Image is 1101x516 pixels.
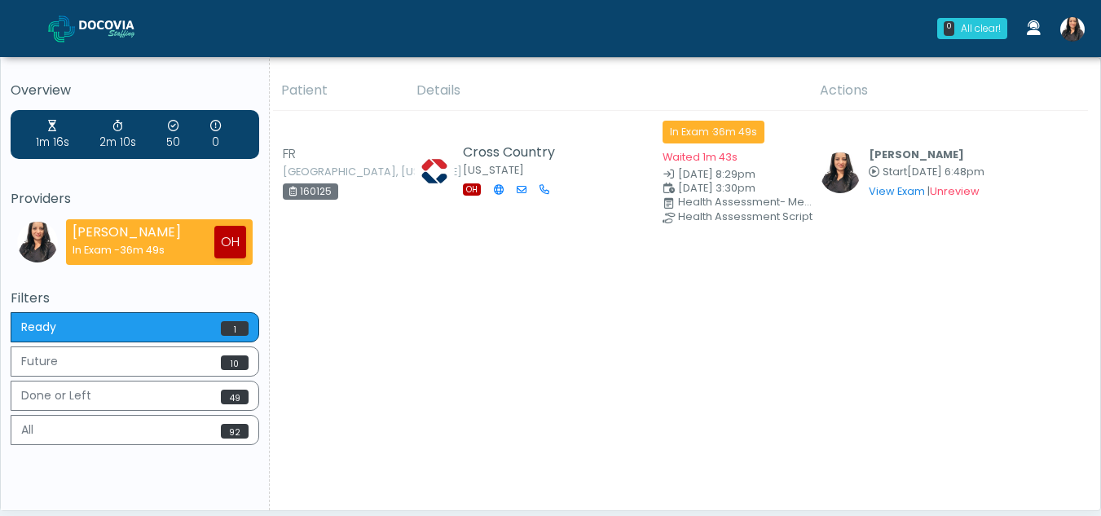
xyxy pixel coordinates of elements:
span: OH [463,183,481,196]
a: Docovia [48,2,161,55]
img: Docovia [79,20,161,37]
h5: Filters [11,291,259,306]
span: 36m 49s [120,243,165,257]
div: Basic example [11,312,259,449]
span: [DATE] 6:48pm [907,165,984,179]
span: [DATE] 3:30pm [678,181,755,195]
img: Viral Patel [1060,17,1085,42]
th: Patient [271,71,407,111]
span: Start [883,165,907,179]
div: All clear! [961,21,1001,36]
div: Health Assessment- Medical Staffing [678,197,816,207]
button: All92 [11,415,259,445]
th: Details [407,71,810,111]
a: View Exam [869,184,925,198]
h5: Overview [11,83,259,98]
span: FR [283,144,296,164]
strong: [PERSON_NAME] [73,223,181,241]
div: In Exam - [73,242,181,258]
span: 1 [221,321,249,336]
span: In Exam · [663,121,764,143]
a: 0 All clear! [927,11,1017,46]
img: Viral Patel [17,222,58,262]
h5: Cross Country [463,145,562,160]
div: 1m 16s [36,118,69,151]
button: Done or Left49 [11,381,259,411]
small: [US_STATE] [463,163,524,177]
div: 2m 10s [99,118,136,151]
div: 0 [210,118,221,151]
small: Date Created [663,170,800,180]
h5: Providers [11,192,259,206]
a: Unreview [930,184,980,198]
img: Docovia [48,15,75,42]
span: 49 [221,390,249,404]
span: [DATE] 8:29pm [678,167,755,181]
span: | [927,184,980,198]
div: 50 [166,118,180,151]
span: 10 [221,355,249,370]
div: 0 [944,21,954,36]
div: 160125 [283,183,338,200]
span: 36m 49s [713,125,757,139]
button: Future10 [11,346,259,377]
div: OH [214,226,246,258]
div: Health Assessment Script [678,212,816,222]
img: Viral Patel [820,152,861,193]
button: Ready1 [11,312,259,342]
small: Waited 1m 43s [663,150,738,164]
span: 92 [221,424,249,439]
small: [GEOGRAPHIC_DATA], [US_STATE] [283,167,372,177]
b: [PERSON_NAME] [869,148,964,161]
small: Started at [869,167,984,178]
th: Actions [810,71,1088,111]
small: Scheduled Time [663,183,800,194]
img: Lisa Sellers [414,151,455,192]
